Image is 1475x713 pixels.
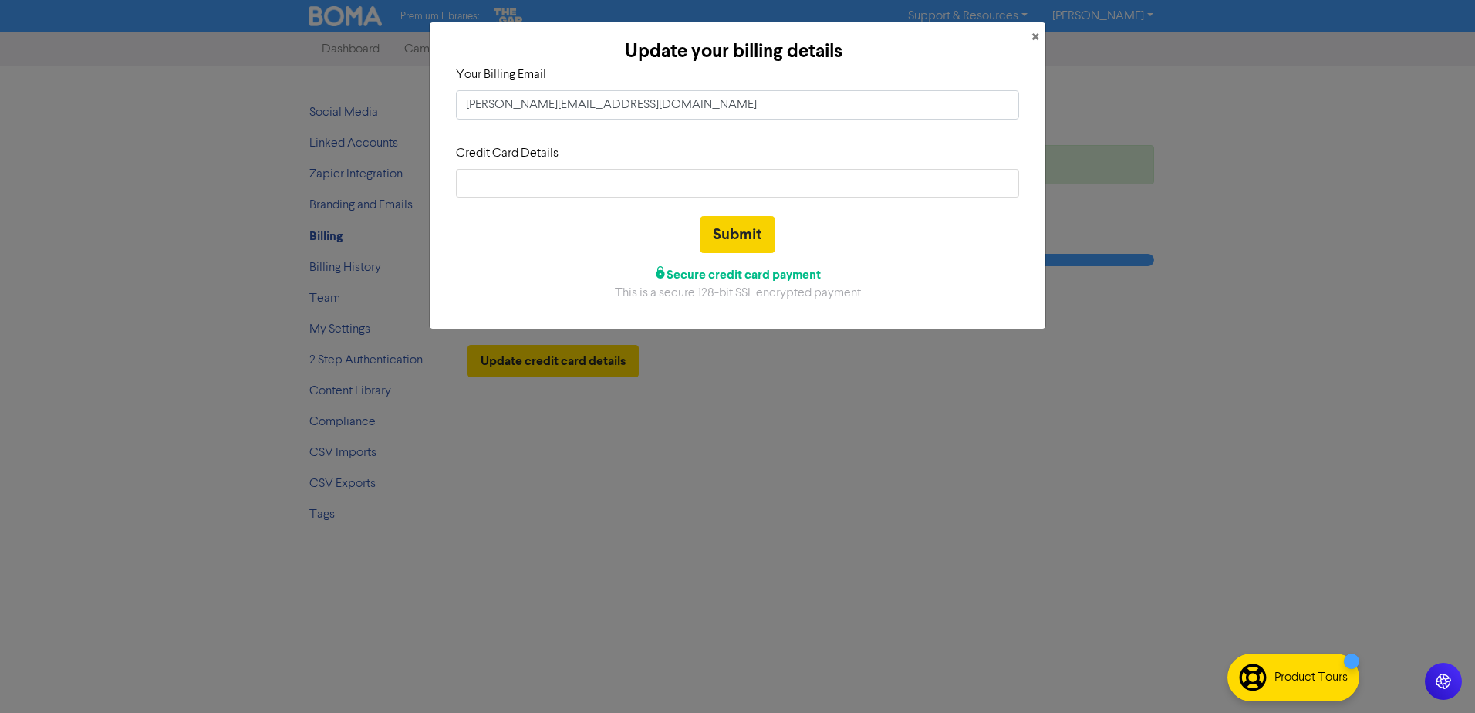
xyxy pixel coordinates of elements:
[456,66,546,84] label: Your Billing Email
[442,38,1025,66] div: Update your billing details
[700,216,775,253] button: Submit
[1031,26,1039,49] span: ×
[1025,22,1045,53] button: Close
[456,265,1019,284] div: Secure credit card payment
[1129,93,1475,713] iframe: Chat Widget
[456,284,1019,302] div: This is a secure 128-bit SSL encrypted payment
[456,144,1019,163] p: Credit Card Details
[456,90,1019,120] input: example@gmail.com
[466,176,1009,191] iframe: Secure card payment input frame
